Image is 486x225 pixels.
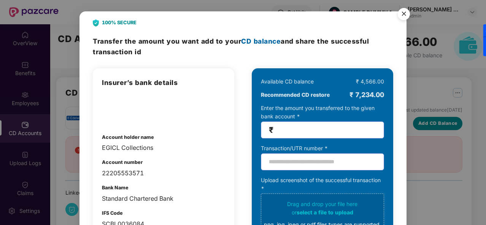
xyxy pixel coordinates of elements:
div: ₹ 7,234.00 [349,90,384,100]
div: Standard Chartered Bank [102,194,225,203]
div: 22205553571 [102,168,225,178]
img: svg+xml;base64,PHN2ZyB4bWxucz0iaHR0cDovL3d3dy53My5vcmcvMjAwMC9zdmciIHdpZHRoPSIyNCIgaGVpZ2h0PSIyOC... [93,19,99,27]
span: CD balance [241,37,281,45]
span: select a file to upload [297,209,353,216]
img: svg+xml;base64,PHN2ZyB4bWxucz0iaHR0cDovL3d3dy53My5vcmcvMjAwMC9zdmciIHdpZHRoPSI1NiIgaGVpZ2h0PSI1Ni... [393,5,415,26]
div: ₹ 4,566.00 [356,77,384,86]
div: Enter the amount you transferred to the given bank account * [261,104,384,138]
div: EGICL Collections [102,143,225,153]
span: ₹ [269,126,273,134]
h3: Transfer the amount and share the successful transaction id [93,36,393,57]
div: Available CD balance [261,77,314,86]
b: Recommended CD restore [261,91,330,99]
b: Bank Name [102,185,129,190]
button: Close [393,4,414,25]
div: or [264,208,381,217]
h3: Insurer’s bank details [102,77,225,88]
img: health-policy [102,96,141,122]
b: IFS Code [102,210,123,216]
div: Transaction/UTR number * [261,144,384,153]
b: Account holder name [102,134,154,140]
b: Account number [102,159,143,165]
b: 100% SECURE [102,19,137,27]
span: you want add to your [167,37,281,45]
